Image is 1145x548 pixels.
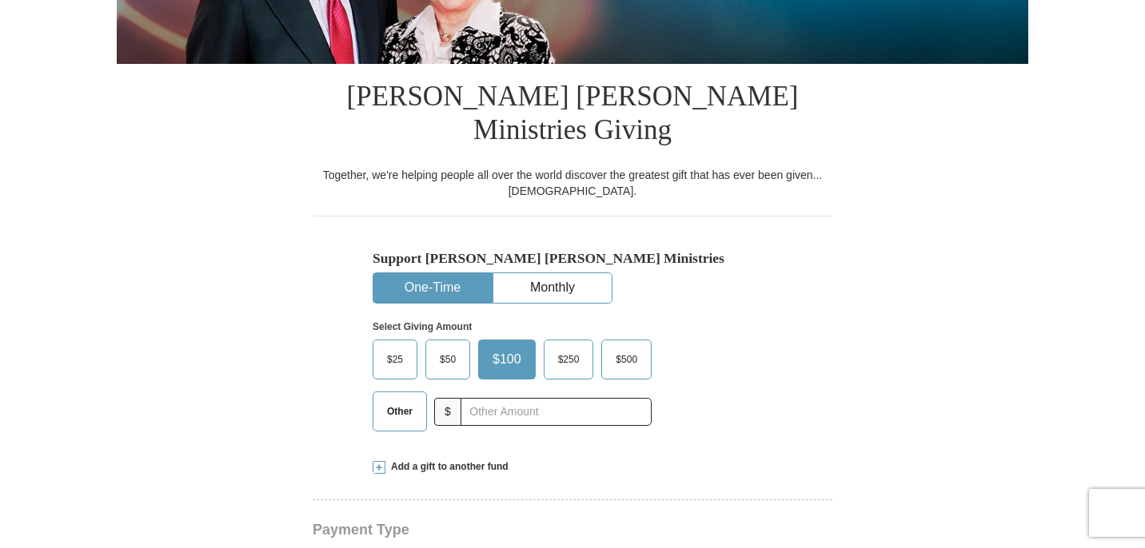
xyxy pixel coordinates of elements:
[373,250,772,267] h5: Support [PERSON_NAME] [PERSON_NAME] Ministries
[493,273,612,303] button: Monthly
[434,398,461,426] span: $
[379,399,421,423] span: Other
[373,273,492,303] button: One-Time
[432,347,464,371] span: $50
[373,321,472,332] strong: Select Giving Amount
[385,460,509,474] span: Add a gift to another fund
[313,64,832,167] h1: [PERSON_NAME] [PERSON_NAME] Ministries Giving
[485,347,529,371] span: $100
[313,167,832,199] div: Together, we're helping people all over the world discover the greatest gift that has ever been g...
[313,523,832,536] h4: Payment Type
[461,398,652,426] input: Other Amount
[379,347,411,371] span: $25
[550,347,588,371] span: $250
[608,347,645,371] span: $500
